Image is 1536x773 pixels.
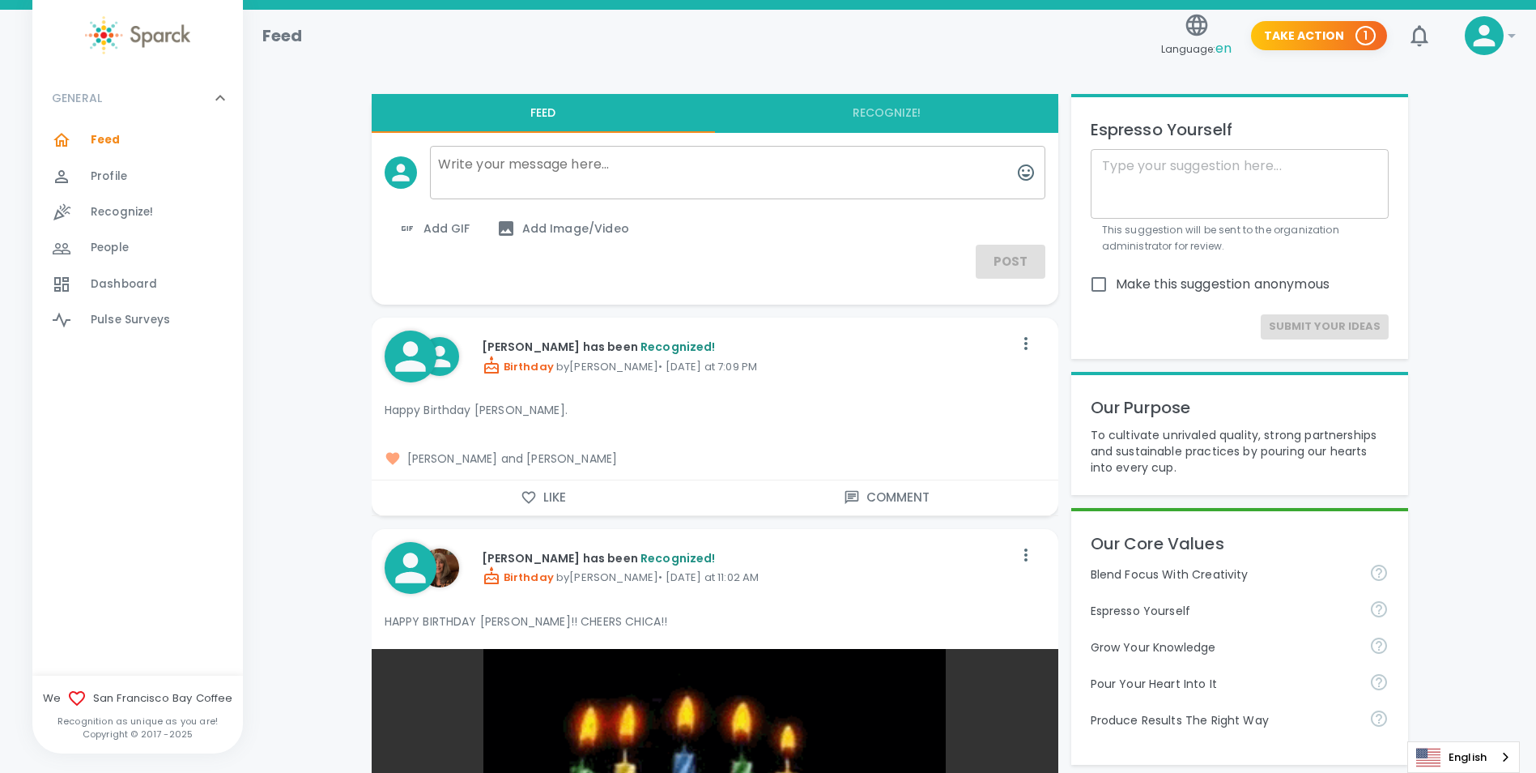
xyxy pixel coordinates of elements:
a: Pulse Surveys [32,302,243,338]
p: Happy Birthday [PERSON_NAME]. [385,402,1045,418]
span: Recognized! [640,339,716,355]
p: by [PERSON_NAME] • [DATE] at 7:09 PM [482,356,1013,375]
span: Feed [91,132,121,148]
a: English [1408,742,1519,772]
span: [PERSON_NAME] and [PERSON_NAME] [385,451,1045,467]
p: Pour Your Heart Into It [1091,676,1356,692]
p: Our Purpose [1091,395,1389,421]
button: Language:en [1155,7,1238,65]
div: Language [1407,741,1520,773]
svg: Achieve goals today and innovate for tomorrow [1369,563,1389,583]
svg: Come to work to make a difference in your own way [1369,673,1389,692]
p: [PERSON_NAME] has been [482,550,1013,566]
img: Sparck logo [85,16,190,54]
a: Profile [32,159,243,194]
span: Add GIF [398,219,470,238]
p: Recognition as unique as you are! [32,715,243,728]
a: Sparck logo [32,16,243,54]
img: Picture of Louann VanVoorhis [420,549,459,587]
p: Espresso Yourself [1091,603,1356,619]
span: Profile [91,169,127,185]
p: GENERAL [52,90,102,106]
a: Feed [32,122,243,158]
span: Recognize! [91,204,154,220]
p: This suggestion will be sent to the organization administrator for review. [1102,222,1377,254]
button: Like [372,480,715,515]
span: Add Image/Video [496,219,629,238]
p: [PERSON_NAME] has been [482,339,1013,355]
a: Dashboard [32,267,243,302]
p: Produce Results The Right Way [1091,712,1356,728]
span: Recognized! [640,550,716,566]
p: To cultivate unrivaled quality, strong partnerships and sustainable practices by pouring our hear... [1091,427,1389,476]
p: Copyright © 2017 - 2025 [32,728,243,741]
div: GENERAL [32,74,243,122]
span: Dashboard [91,276,157,293]
span: We San Francisco Bay Coffee [32,689,243,708]
p: by [PERSON_NAME] • [DATE] at 11:02 AM [482,566,1013,586]
p: 1 [1364,28,1368,44]
svg: Follow your curiosity and learn together [1369,636,1389,656]
span: Birthday [482,359,554,374]
span: People [91,240,129,256]
a: Recognize! [32,194,243,230]
button: Take Action 1 [1251,21,1387,51]
p: Espresso Yourself [1091,117,1389,143]
p: Blend Focus With Creativity [1091,566,1356,583]
p: Our Core Values [1091,531,1389,557]
span: Birthday [482,570,554,585]
a: People [32,230,243,266]
span: Language: [1161,38,1232,60]
span: en [1215,39,1232,58]
span: Make this suggestion anonymous [1116,275,1330,294]
aside: Language selected: English [1407,741,1520,773]
h1: Feed [262,23,303,49]
p: Grow Your Knowledge [1091,639,1356,656]
p: HAPPY BIRTHDAY [PERSON_NAME]!! CHEERS CHICA!! [385,613,1045,630]
svg: Find success working together and doing the right thing [1369,709,1389,728]
div: interaction tabs [372,94,1058,133]
svg: Share your voice and your ideas [1369,600,1389,619]
span: Pulse Surveys [91,312,170,328]
button: Comment [715,480,1058,515]
button: Recognize! [715,94,1058,133]
button: Feed [372,94,715,133]
div: GENERAL [32,122,243,344]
